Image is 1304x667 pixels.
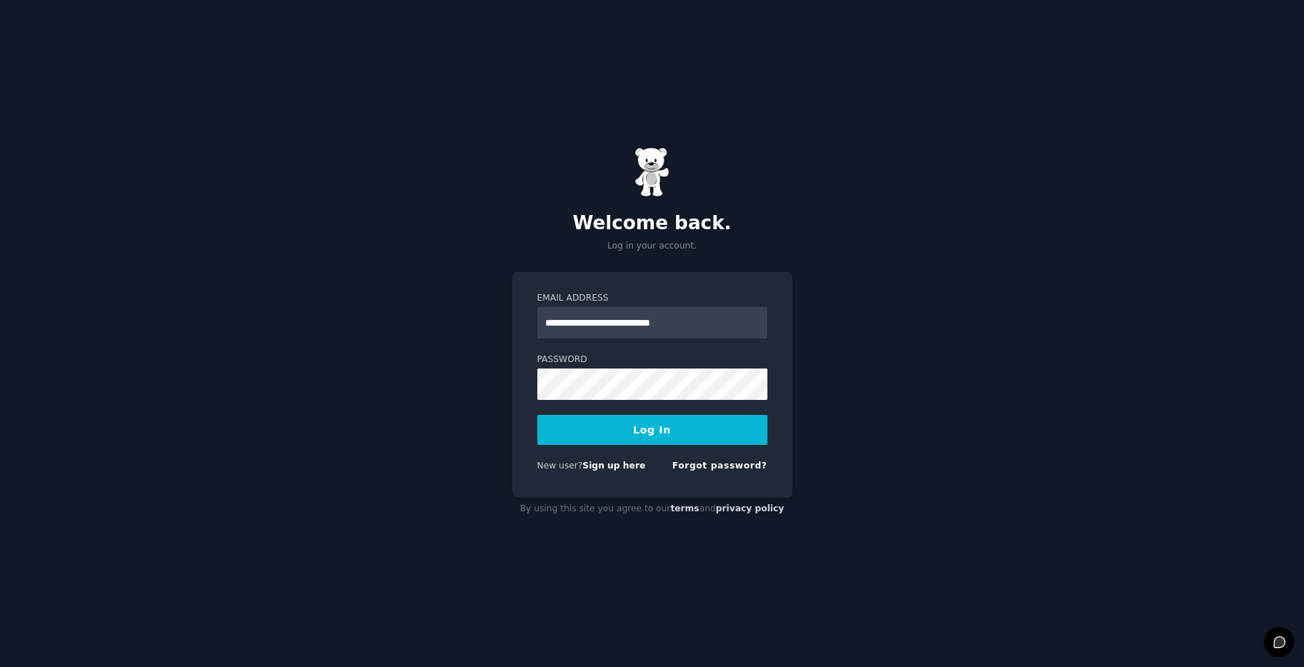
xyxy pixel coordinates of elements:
a: Forgot password? [672,461,767,471]
label: Password [537,353,767,366]
span: New user? [537,461,583,471]
a: privacy policy [716,503,785,513]
label: Email Address [537,292,767,305]
div: By using this site you agree to our and [512,498,792,521]
a: terms [670,503,699,513]
h2: Welcome back. [512,212,792,235]
img: Gummy Bear [634,147,670,197]
a: Sign up here [582,461,645,471]
button: Log In [537,415,767,445]
p: Log in your account. [512,240,792,253]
